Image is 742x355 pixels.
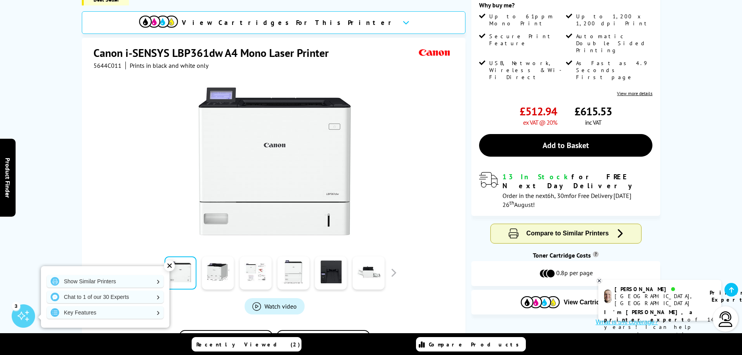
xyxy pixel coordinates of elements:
[520,104,557,118] span: £512.94
[479,1,652,13] div: Why buy me?
[576,60,651,81] span: As Fast as 4.9 Seconds First page
[12,302,20,310] div: 3
[502,192,631,208] span: Order in the next for Free Delivery [DATE] 26 August!
[139,16,178,28] img: cmyk-icon.svg
[575,104,612,118] span: £615.53
[417,46,453,60] img: Canon
[526,230,609,237] span: Compare to Similar Printers
[47,291,164,303] a: Chat to 1 of our 30 Experts
[509,199,514,206] sup: th
[489,33,564,47] span: Secure Print Feature
[245,298,305,314] a: Product_All_Videos
[523,118,557,126] span: ex VAT @ 20%
[477,296,654,309] button: View Cartridges
[489,13,564,27] span: Up to 61ppm Mono Print
[547,192,569,200] span: 6h, 30m
[718,311,733,327] img: user-headset-light.svg
[617,90,652,96] a: View more details
[479,172,652,208] div: modal_delivery
[196,341,300,348] span: Recently Viewed (2)
[502,172,571,181] span: 13 In Stock
[585,118,601,126] span: inc VAT
[615,293,700,307] div: [GEOGRAPHIC_DATA], [GEOGRAPHIC_DATA]
[4,157,12,198] span: Product Finder
[564,299,611,306] span: View Cartridges
[192,337,301,351] a: Recently Viewed (2)
[429,341,523,348] span: Compare Products
[491,224,641,243] button: Compare to Similar Printers
[277,330,370,352] button: In the Box
[179,330,273,352] button: Add to Compare
[198,85,351,238] img: Canon i-SENSYS LBP361dw
[489,60,564,81] span: USB, Network, Wireless & Wi-Fi Direct
[521,296,560,308] img: Cartridges
[604,309,716,346] p: of 14 years! I can help you choose the right product
[47,275,164,288] a: Show Similar Printers
[502,172,652,190] div: for FREE Next Day Delivery
[471,251,660,259] div: Toner Cartridge Costs
[576,13,651,27] span: Up to 1,200 x 1,200 dpi Print
[615,286,700,293] div: [PERSON_NAME]
[604,290,612,303] img: ashley-livechat.png
[130,62,208,69] i: Prints in black and white only
[593,251,599,257] sup: Cost per page
[416,337,526,351] a: Compare Products
[182,18,396,27] span: View Cartridges For This Printer
[93,46,337,60] h1: Canon i-SENSYS LBP361dw A4 Mono Laser Printer
[164,260,175,271] div: ✕
[593,318,660,326] button: What is 5% coverage?
[93,62,122,69] span: 5644C011
[47,306,164,319] a: Key Features
[264,302,297,310] span: Watch video
[576,33,651,54] span: Automatic Double Sided Printing
[604,309,695,323] b: I'm [PERSON_NAME], a printer expert
[479,134,652,157] a: Add to Basket
[556,269,593,278] span: 0.8p per page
